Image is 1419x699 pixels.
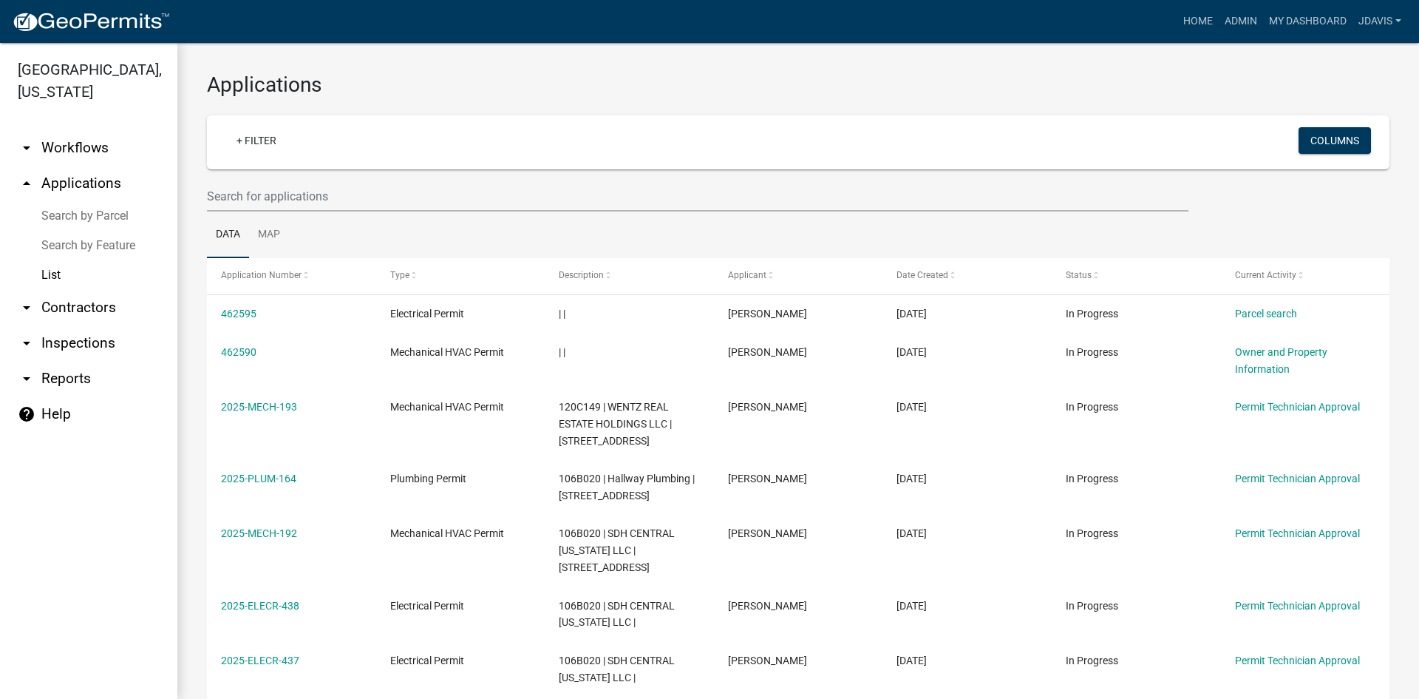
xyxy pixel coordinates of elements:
span: Application Number [221,270,302,280]
span: 106B020 | SDH CENTRAL GEORGIA LLC | 1648 Old 41 HWY [559,527,675,573]
span: In Progress [1066,401,1118,413]
a: 2025-ELECR-437 [221,655,299,666]
datatable-header-cell: Date Created [882,258,1052,294]
a: 2025-PLUM-164 [221,473,296,484]
span: Mechanical HVAC Permit [390,401,504,413]
span: 08/12/2025 [896,473,927,484]
a: 2025-MECH-193 [221,401,297,413]
span: Justin [728,600,807,612]
a: Permit Technician Approval [1235,401,1360,413]
span: 08/12/2025 [896,308,927,320]
a: Permit Technician Approval [1235,600,1360,612]
span: Mechanical HVAC Permit [390,346,504,358]
span: 106B020 | SDH CENTRAL GEORGIA LLC | [559,655,675,683]
span: 08/12/2025 [896,600,927,612]
a: Owner and Property Information [1235,346,1327,375]
span: Applicant [728,270,766,280]
span: Description [559,270,604,280]
span: Rosean Reaves [728,308,807,320]
a: 462590 [221,346,256,358]
a: Permit Technician Approval [1235,655,1360,666]
datatable-header-cell: Description [545,258,714,294]
datatable-header-cell: Status [1052,258,1221,294]
span: Status [1066,270,1092,280]
span: 08/12/2025 [896,655,927,666]
a: 2025-ELECR-438 [221,600,299,612]
span: In Progress [1066,527,1118,539]
i: arrow_drop_down [18,299,35,317]
i: arrow_drop_down [18,139,35,157]
a: Home [1177,7,1219,36]
i: help [18,405,35,423]
input: Search for applications [207,181,1188,212]
span: | | [559,308,565,320]
a: 462595 [221,308,256,320]
datatable-header-cell: Applicant [714,258,883,294]
i: arrow_drop_up [18,175,35,192]
span: Justin [728,473,807,484]
span: 106B020 | Hallway Plumbing | 5750 Commerce BLVD STE 300 [559,473,695,502]
i: arrow_drop_down [18,334,35,352]
span: Current Activity [1235,270,1296,280]
span: 120C149 | WENTZ REAL ESTATE HOLDINGS LLC | 153 Oakton South [559,401,672,447]
span: | | [559,346,565,358]
span: In Progress [1066,346,1118,358]
span: Barry Bonner [728,346,807,358]
a: 2025-MECH-192 [221,527,297,539]
span: Scott Montgomery [728,401,807,413]
datatable-header-cell: Application Number [207,258,376,294]
span: Electrical Permit [390,600,464,612]
a: Permit Technician Approval [1235,527,1360,539]
span: 106B020 | SDH CENTRAL GEORGIA LLC | [559,600,675,629]
a: Parcel search [1235,308,1297,320]
h3: Applications [207,72,1389,98]
datatable-header-cell: Current Activity [1220,258,1389,294]
span: Plumbing Permit [390,473,466,484]
a: jdavis [1352,7,1407,36]
span: In Progress [1066,655,1118,666]
span: 08/12/2025 [896,527,927,539]
button: Columns [1299,127,1371,154]
a: My Dashboard [1263,7,1352,36]
a: Admin [1219,7,1263,36]
span: Justin [728,527,807,539]
a: Map [249,212,289,259]
span: Mechanical HVAC Permit [390,527,504,539]
span: Date Created [896,270,948,280]
span: Electrical Permit [390,308,464,320]
a: Data [207,212,249,259]
span: 08/12/2025 [896,401,927,413]
a: Permit Technician Approval [1235,473,1360,484]
span: 08/12/2025 [896,346,927,358]
span: Electrical Permit [390,655,464,666]
span: In Progress [1066,600,1118,612]
span: Type [390,270,409,280]
span: In Progress [1066,308,1118,320]
datatable-header-cell: Type [376,258,545,294]
a: + Filter [225,127,288,154]
span: Justin [728,655,807,666]
i: arrow_drop_down [18,370,35,388]
span: In Progress [1066,473,1118,484]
